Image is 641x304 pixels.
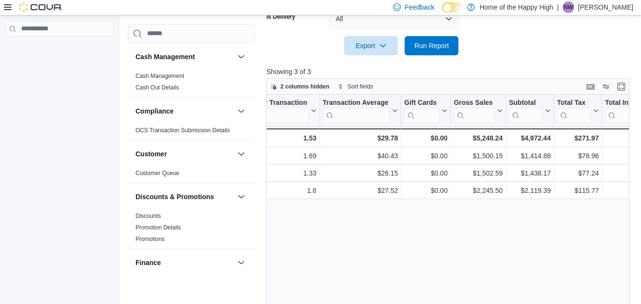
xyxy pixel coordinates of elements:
div: $5,248.24 [454,132,503,144]
h3: Customer [136,149,167,159]
button: Discounts & Promotions [235,191,247,203]
div: Cash Management [128,70,255,97]
span: Customer Queue [136,169,179,177]
div: Compliance [128,125,255,140]
div: Gross Sales [454,98,495,123]
div: $26.15 [323,167,398,179]
h3: Finance [136,258,161,267]
h3: Compliance [136,106,173,116]
button: Export [344,36,398,55]
div: Subtotal [509,98,543,123]
button: Display options [600,81,612,92]
p: [PERSON_NAME] [578,1,633,13]
div: $29.78 [323,132,398,144]
button: Sort fields [334,81,377,92]
button: Cash Management [136,52,234,62]
span: OCS Transaction Submission Details [136,127,230,134]
div: Discounts & Promotions [128,210,255,249]
h3: Discounts & Promotions [136,192,214,202]
span: Export [350,36,392,55]
div: $0.00 [405,167,448,179]
button: Subtotal [509,98,551,123]
label: Is Delivery [266,13,295,21]
span: 2 columns hidden [280,83,329,90]
button: Compliance [235,105,247,117]
a: OCS Transaction Submission Details [136,127,230,134]
p: | [557,1,559,13]
div: $1,414.88 [509,150,551,162]
h3: Cash Management [136,52,195,62]
div: $1,438.17 [509,167,551,179]
button: Gross Sales [454,98,503,123]
div: 1.69 [244,150,317,162]
span: Promotions [136,235,165,243]
a: Cash Management [136,73,184,79]
div: Subtotal [509,98,543,107]
div: $27.52 [323,185,398,196]
nav: Complex example [6,38,113,62]
div: $0.00 [405,150,448,162]
button: Gift Cards [405,98,448,123]
div: $4,972.44 [509,132,551,144]
button: Finance [235,257,247,268]
div: Gross Sales [454,98,495,107]
a: Customer Queue [136,170,179,177]
div: $2,119.39 [509,185,551,196]
div: Gift Cards [405,98,440,107]
div: Customer [128,167,255,183]
span: NW [564,1,573,13]
span: Run Report [415,41,449,51]
div: Total Tax [557,98,592,123]
button: 2 columns hidden [267,81,333,92]
div: 1.53 [244,132,317,144]
button: Customer [235,148,247,160]
div: $0.00 [405,132,448,144]
a: Promotions [136,236,165,242]
div: $2,245.50 [454,185,503,196]
button: Customer [136,149,234,159]
span: Discounts [136,212,161,220]
div: Transaction Average [323,98,391,123]
span: Feedback [405,2,434,12]
button: All [330,9,458,28]
p: Showing 3 of 3 [266,67,633,76]
div: $1,502.59 [454,167,503,179]
div: Transaction Average [323,98,391,107]
button: Qty Per Transaction [244,98,317,123]
div: Qty Per Transaction [244,98,309,123]
a: Promotion Details [136,224,181,231]
p: Home of the Happy High [480,1,553,13]
div: Total Tax [557,98,592,107]
img: Cova [19,2,62,12]
button: Transaction Average [323,98,398,123]
input: Dark Mode [442,2,462,13]
div: $115.77 [557,185,599,196]
button: Discounts & Promotions [136,192,234,202]
button: Run Report [405,36,458,55]
div: $40.43 [323,150,398,162]
button: Keyboard shortcuts [585,81,596,92]
button: Finance [136,258,234,267]
div: Natasha Walsh [563,1,574,13]
div: Qty Per Transaction [244,98,309,107]
div: $1,500.15 [454,150,503,162]
button: Compliance [136,106,234,116]
div: 1.6 [244,185,317,196]
div: $0.00 [405,185,448,196]
div: $77.24 [557,167,599,179]
button: Cash Management [235,51,247,63]
div: $78.96 [557,150,599,162]
span: Cash Management [136,72,184,80]
div: 1.33 [244,167,317,179]
div: Gift Card Sales [405,98,440,123]
button: Enter fullscreen [616,81,627,92]
button: Total Tax [557,98,599,123]
a: Cash Out Details [136,84,179,91]
a: Discounts [136,213,161,219]
span: Sort fields [347,83,373,90]
div: $271.97 [557,132,599,144]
